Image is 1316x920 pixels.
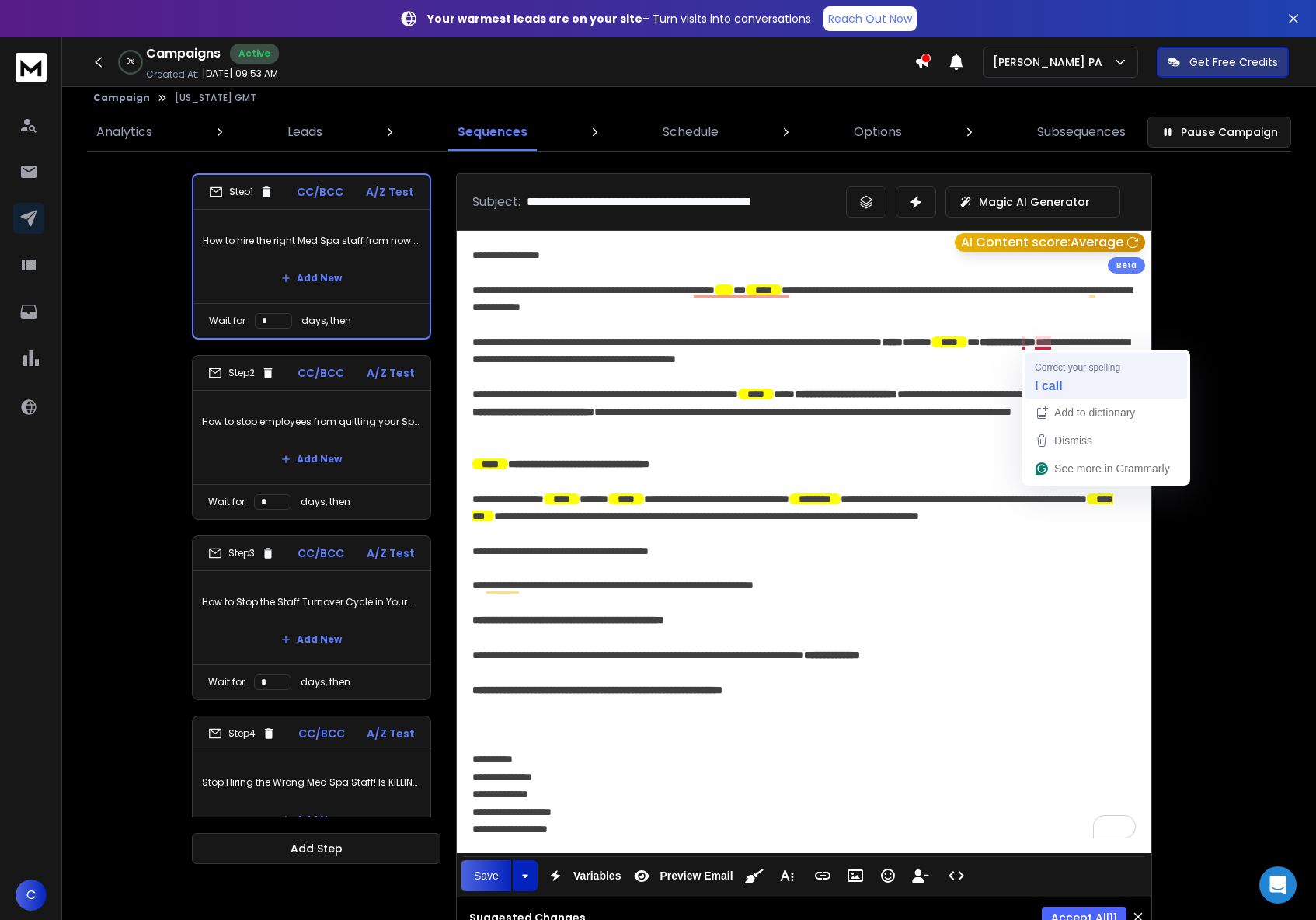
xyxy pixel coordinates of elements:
[202,400,421,444] p: How to stop employees from quitting your Spa.
[203,219,420,263] p: How to hire the right Med Spa staff from now on!
[823,6,917,31] a: Reach Out Now
[627,860,736,891] button: Preview Email
[945,186,1120,218] button: Magic AI Generator
[146,44,221,63] h1: Campaigns
[298,545,344,561] p: CC/BCC
[828,11,912,26] p: Reach Out Now
[979,194,1090,210] p: Magic AI Generator
[653,113,728,151] a: Schedule
[202,761,421,804] p: Stop Hiring the Wrong Med Spa Staff! Is KILLING Your Growth!
[208,546,275,560] div: Step 3
[269,263,354,294] button: Add New
[1157,47,1289,78] button: Get Free Credits
[461,860,511,891] button: Save
[93,92,150,104] button: Campaign
[366,184,414,200] p: A/Z Test
[1189,54,1278,70] p: Get Free Credits
[209,185,273,199] div: Step 1
[808,860,837,891] button: Insert Link (⌘K)
[269,444,354,475] button: Add New
[192,355,431,520] li: Step2CC/BCCA/Z TestHow to stop employees from quitting your Spa.Add NewWait fordays, then
[1108,257,1145,274] div: Beta
[367,365,415,381] p: A/Z Test
[16,880,47,911] button: C
[1259,866,1297,904] div: Open Intercom Messenger
[146,68,199,81] p: Created At:
[1037,123,1126,141] p: Subsequences
[192,173,431,340] li: Step1CC/BCCA/Z TestHow to hire the right Med Spa staff from now on!Add NewWait fordays, then
[458,123,527,141] p: Sequences
[570,869,625,883] span: Variables
[127,57,134,67] p: 0 %
[192,716,431,845] li: Step4CC/BCCA/Z TestStop Hiring the Wrong Med Spa Staff! Is KILLING Your Growth!Add New
[208,676,245,688] p: Wait for
[844,113,911,151] a: Options
[448,113,537,151] a: Sequences
[96,123,152,141] p: Analytics
[472,193,520,211] p: Subject:
[269,624,354,655] button: Add New
[301,315,351,327] p: days, then
[955,233,1145,252] button: AI Content score:Average
[287,123,322,141] p: Leads
[230,44,279,64] div: Active
[301,676,350,688] p: days, then
[427,11,811,26] p: – Turn visits into conversations
[298,726,345,741] p: CC/BCC
[906,860,935,891] button: Insert Unsubscribe Link
[175,92,256,104] p: [US_STATE] GMT
[841,860,870,891] button: Insert Image (⌘P)
[192,833,440,864] button: Add Step
[854,123,902,141] p: Options
[772,860,802,891] button: More Text
[269,804,354,835] button: Add New
[297,184,343,200] p: CC/BCC
[367,545,415,561] p: A/Z Test
[656,869,736,883] span: Preview Email
[208,496,245,508] p: Wait for
[278,113,332,151] a: Leads
[457,231,1151,853] div: To enrich screen reader interactions, please activate Accessibility in Grammarly extension settings
[208,727,276,741] div: Step 4
[301,496,350,508] p: days, then
[192,535,431,700] li: Step3CC/BCCA/Z TestHow to Stop the Staff Turnover Cycle in Your Med SpaAdd NewWait fordays, then
[427,11,642,26] strong: Your warmest leads are on your site
[663,123,719,141] p: Schedule
[16,53,47,82] img: logo
[202,580,421,624] p: How to Stop the Staff Turnover Cycle in Your Med Spa
[942,860,971,891] button: Code View
[298,365,344,381] p: CC/BCC
[87,113,162,151] a: Analytics
[993,54,1109,70] p: [PERSON_NAME] PA
[873,860,903,891] button: Emoticons
[209,315,245,327] p: Wait for
[541,860,625,891] button: Variables
[1147,117,1291,148] button: Pause Campaign
[367,726,415,741] p: A/Z Test
[208,366,275,380] div: Step 2
[1028,113,1135,151] a: Subsequences
[202,68,278,80] p: [DATE] 09:53 AM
